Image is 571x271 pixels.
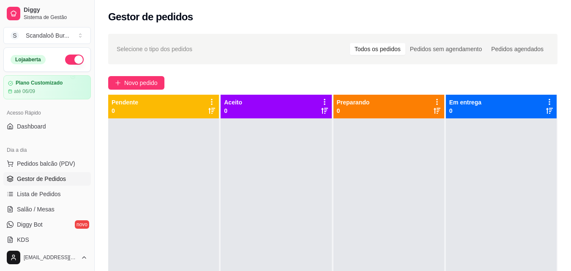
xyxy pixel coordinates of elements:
[3,3,91,24] a: DiggySistema de Gestão
[224,107,242,115] p: 0
[449,98,481,107] p: Em entrega
[337,98,370,107] p: Preparando
[224,98,242,107] p: Aceito
[17,122,46,131] span: Dashboard
[3,120,91,133] a: Dashboard
[17,205,55,214] span: Salão / Mesas
[486,43,548,55] div: Pedidos agendados
[11,55,46,64] div: Loja aberta
[124,78,158,88] span: Novo pedido
[3,218,91,231] a: Diggy Botnovo
[405,43,486,55] div: Pedidos sem agendamento
[3,233,91,246] a: KDS
[24,6,87,14] span: Diggy
[3,247,91,268] button: [EMAIL_ADDRESS][DOMAIN_NAME]
[11,31,19,40] span: S
[24,14,87,21] span: Sistema de Gestão
[14,88,35,95] article: até 06/09
[3,172,91,186] a: Gestor de Pedidos
[65,55,84,65] button: Alterar Status
[115,80,121,86] span: plus
[3,27,91,44] button: Select a team
[3,75,91,99] a: Plano Customizadoaté 06/09
[17,220,43,229] span: Diggy Bot
[449,107,481,115] p: 0
[108,10,193,24] h2: Gestor de pedidos
[24,254,77,261] span: [EMAIL_ADDRESS][DOMAIN_NAME]
[350,43,405,55] div: Todos os pedidos
[3,143,91,157] div: Dia a dia
[17,190,61,198] span: Lista de Pedidos
[3,106,91,120] div: Acesso Rápido
[17,175,66,183] span: Gestor de Pedidos
[26,31,69,40] div: Scandaloô Bur ...
[112,107,138,115] p: 0
[108,76,164,90] button: Novo pedido
[3,157,91,170] button: Pedidos balcão (PDV)
[112,98,138,107] p: Pendente
[3,187,91,201] a: Lista de Pedidos
[337,107,370,115] p: 0
[17,235,29,244] span: KDS
[117,44,192,54] span: Selecione o tipo dos pedidos
[3,203,91,216] a: Salão / Mesas
[16,80,63,86] article: Plano Customizado
[17,159,75,168] span: Pedidos balcão (PDV)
